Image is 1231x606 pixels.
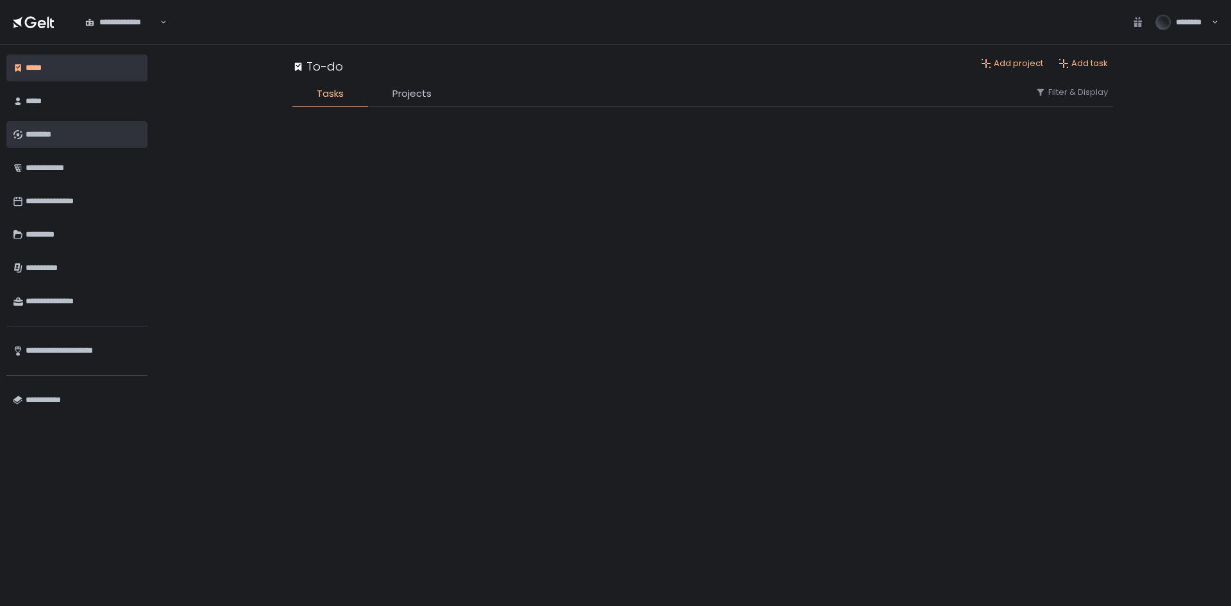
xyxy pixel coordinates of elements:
button: Filter & Display [1035,87,1108,98]
div: To-do [292,58,343,75]
button: Add project [981,58,1043,69]
span: Projects [392,87,431,101]
span: Tasks [317,87,344,101]
button: Add task [1059,58,1108,69]
input: Search for option [158,16,159,29]
div: Search for option [77,9,167,36]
